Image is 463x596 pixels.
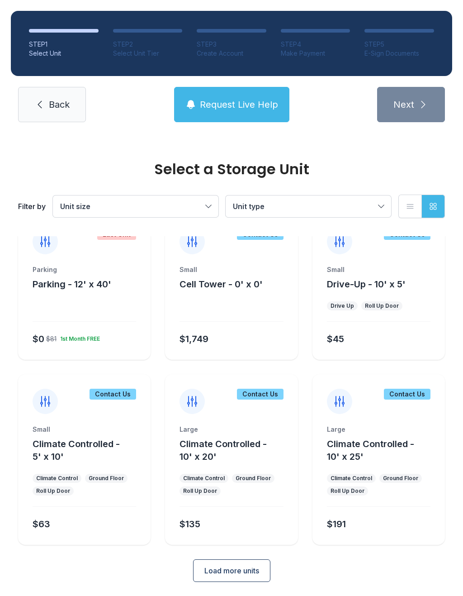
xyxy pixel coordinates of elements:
div: $81 [46,334,57,343]
div: Select Unit [29,49,99,58]
div: STEP 2 [113,40,183,49]
div: Drive Up [331,302,354,310]
div: Ground Floor [89,475,124,482]
span: Unit type [233,202,265,211]
div: Make Payment [281,49,350,58]
span: Cell Tower - 0' x 0' [180,279,263,290]
button: Climate Controlled - 10' x 20' [180,438,294,463]
button: Parking - 12' x 40' [33,278,111,291]
div: $63 [33,518,50,530]
div: Contact Us [237,389,283,400]
span: Climate Controlled - 5' x 10' [33,439,120,462]
button: Cell Tower - 0' x 0' [180,278,263,291]
div: Parking [33,265,136,274]
button: Unit size [53,195,218,217]
div: Small [33,425,136,434]
div: STEP 5 [364,40,434,49]
div: $0 [33,333,44,345]
div: Roll Up Door [36,487,70,495]
button: Drive-Up - 10' x 5' [327,278,406,291]
div: Select Unit Tier [113,49,183,58]
div: STEP 1 [29,40,99,49]
div: Small [180,265,283,274]
div: Climate Control [331,475,372,482]
span: Climate Controlled - 10' x 20' [180,439,267,462]
div: $135 [180,518,200,530]
div: Filter by [18,201,46,212]
div: Roll Up Door [365,302,399,310]
div: Large [327,425,430,434]
button: Unit type [226,195,391,217]
span: Back [49,98,70,111]
div: $45 [327,333,344,345]
span: Parking - 12' x 40' [33,279,111,290]
div: Small [327,265,430,274]
div: 1st Month FREE [57,332,100,343]
div: Create Account [197,49,266,58]
span: Climate Controlled - 10' x 25' [327,439,414,462]
span: Drive-Up - 10' x 5' [327,279,406,290]
div: Ground Floor [236,475,271,482]
div: STEP 3 [197,40,266,49]
div: $191 [327,518,346,530]
div: Climate Control [36,475,78,482]
button: Climate Controlled - 10' x 25' [327,438,441,463]
div: Roll Up Door [331,487,364,495]
div: E-Sign Documents [364,49,434,58]
span: Load more units [204,565,259,576]
div: Contact Us [384,389,430,400]
div: Large [180,425,283,434]
div: Contact Us [90,389,136,400]
div: Climate Control [183,475,225,482]
div: $1,749 [180,333,208,345]
span: Request Live Help [200,98,278,111]
span: Next [393,98,414,111]
div: Select a Storage Unit [18,162,445,176]
div: STEP 4 [281,40,350,49]
div: Ground Floor [383,475,418,482]
div: Roll Up Door [183,487,217,495]
button: Climate Controlled - 5' x 10' [33,438,147,463]
span: Unit size [60,202,90,211]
